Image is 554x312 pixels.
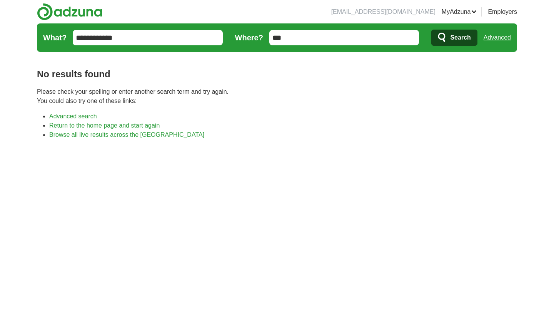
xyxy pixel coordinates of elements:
li: [EMAIL_ADDRESS][DOMAIN_NAME] [331,7,436,17]
label: What? [43,32,67,43]
span: Search [450,30,471,45]
label: Where? [235,32,263,43]
button: Search [431,30,477,46]
a: Advanced search [49,113,97,119]
a: Advanced [484,30,511,45]
a: Return to the home page and start again [49,122,160,129]
p: Please check your spelling or enter another search term and try again. You could also try one of ... [37,87,517,106]
h1: No results found [37,67,517,81]
a: Browse all live results across the [GEOGRAPHIC_DATA] [49,131,204,138]
a: MyAdzuna [442,7,477,17]
a: Employers [488,7,517,17]
img: Adzuna logo [37,3,102,20]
